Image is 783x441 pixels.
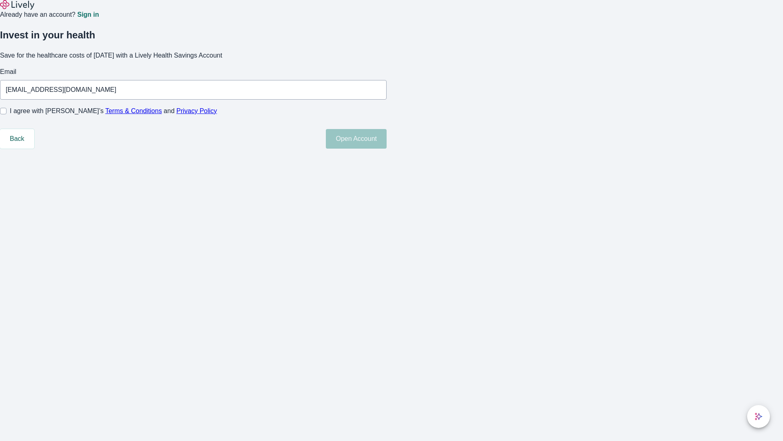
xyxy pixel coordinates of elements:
svg: Lively AI Assistant [754,412,763,421]
a: Privacy Policy [177,107,217,114]
a: Terms & Conditions [105,107,162,114]
span: I agree with [PERSON_NAME]’s and [10,106,217,116]
button: chat [747,405,770,428]
a: Sign in [77,11,99,18]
